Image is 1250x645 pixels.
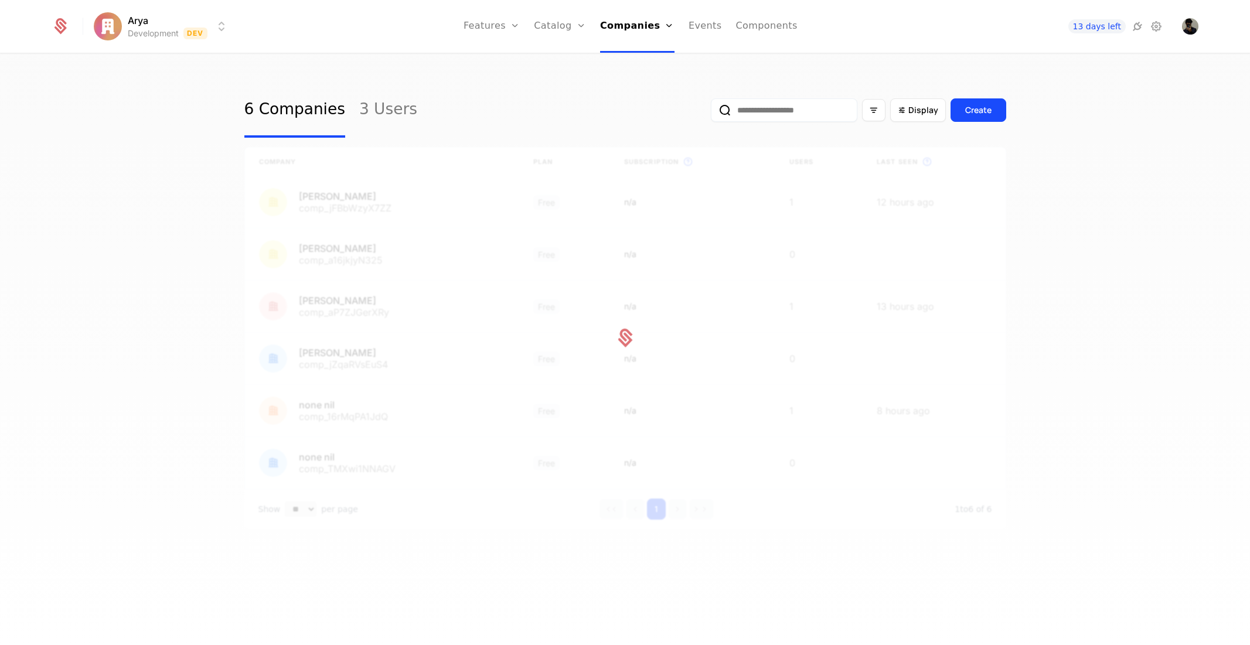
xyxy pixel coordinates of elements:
div: Create [965,104,992,116]
div: Development [128,28,179,39]
a: 3 Users [359,83,417,138]
img: Arya Pratap [1182,18,1198,35]
span: Display [908,104,938,116]
a: Integrations [1130,19,1145,33]
a: 13 days left [1068,19,1126,33]
img: Schematic Loader [614,326,637,350]
button: Filter options [862,99,885,121]
span: Dev [183,28,207,39]
span: Arya [128,13,148,28]
button: Select environment [97,13,229,39]
a: Settings [1149,19,1163,33]
button: Create [951,98,1006,122]
img: Arya [94,12,122,40]
button: Open user button [1182,18,1198,35]
a: 6 Companies [244,83,345,138]
button: Display [890,98,946,122]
